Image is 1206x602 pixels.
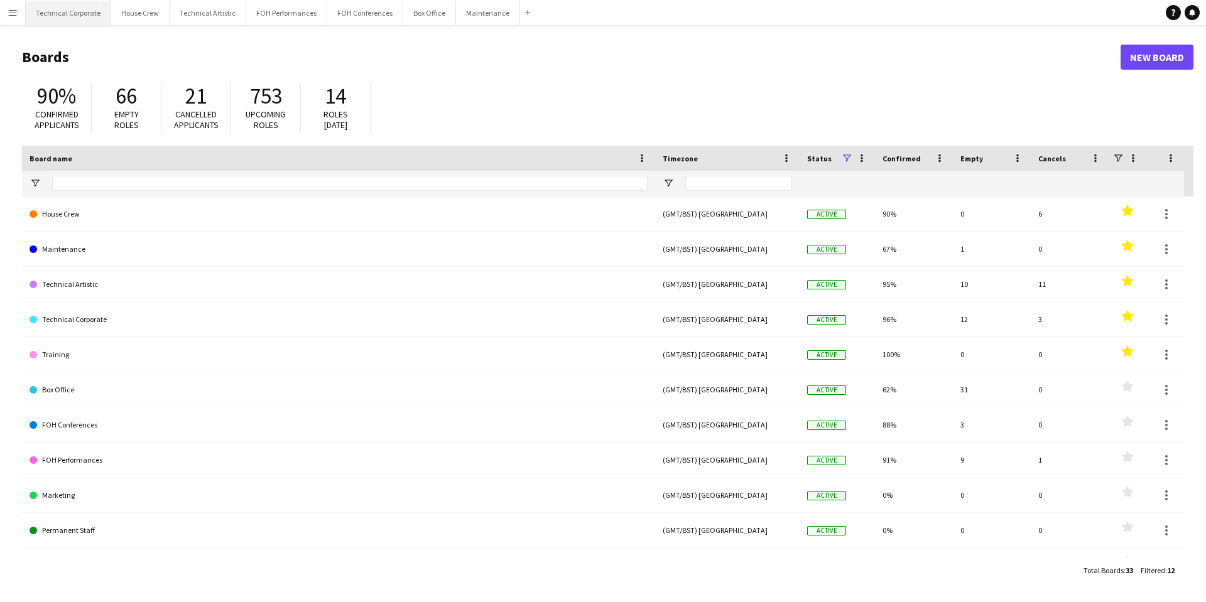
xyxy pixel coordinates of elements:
a: Box Office [30,372,648,407]
a: FOH Conferences [30,407,648,443]
div: 3 [953,407,1031,442]
div: 6 [1031,196,1109,231]
a: Permanent Staff [30,513,648,548]
button: Open Filter Menu [663,178,674,189]
div: (GMT/BST) [GEOGRAPHIC_DATA] [655,302,800,336]
div: 96% [875,302,953,336]
div: 0% [875,548,953,583]
span: Active [807,385,846,395]
span: 21 [185,82,207,110]
span: Upcoming roles [246,109,286,131]
div: 0 [1031,548,1109,583]
span: Active [807,491,846,500]
div: 0 [1031,232,1109,266]
a: Technical Corporate [30,302,648,337]
span: Active [807,526,846,535]
div: 0 [953,478,1031,512]
a: Technical Artistic [30,267,648,302]
button: Box Office [403,1,456,25]
div: 62% [875,372,953,407]
a: FOH Performances [30,443,648,478]
a: New Board [1121,45,1193,70]
button: FOH Performances [246,1,327,25]
button: Open Filter Menu [30,178,41,189]
input: Board name Filter Input [52,176,648,191]
span: Cancelled applicants [174,109,219,131]
div: (GMT/BST) [GEOGRAPHIC_DATA] [655,232,800,266]
span: Total Boards [1084,566,1124,575]
div: (GMT/BST) [GEOGRAPHIC_DATA] [655,196,800,231]
a: Programming [30,548,648,583]
span: Empty [960,154,983,163]
div: 88% [875,407,953,442]
span: 33 [1126,566,1133,575]
div: 0% [875,513,953,547]
span: 66 [116,82,137,110]
span: Cancels [1038,154,1066,163]
span: 14 [325,82,346,110]
div: 0% [875,478,953,512]
div: (GMT/BST) [GEOGRAPHIC_DATA] [655,443,800,477]
h1: Boards [22,48,1121,67]
button: FOH Conferences [327,1,403,25]
div: 1 [1031,443,1109,477]
div: 11 [1031,267,1109,301]
span: Active [807,421,846,430]
div: 0 [953,548,1031,583]
span: Confirmed [883,154,921,163]
div: 12 [953,302,1031,336]
div: 0 [1031,407,1109,442]
div: (GMT/BST) [GEOGRAPHIC_DATA] [655,337,800,372]
button: Maintenance [456,1,520,25]
span: Status [807,154,832,163]
span: Active [807,315,846,325]
div: 90% [875,196,953,231]
span: Confirmed applicants [35,109,79,131]
div: 100% [875,337,953,372]
div: 1 [953,232,1031,266]
div: 10 [953,267,1031,301]
button: Technical Artistic [170,1,246,25]
div: 95% [875,267,953,301]
div: : [1141,558,1175,583]
div: 0 [1031,513,1109,547]
a: Maintenance [30,232,648,267]
div: 0 [1031,372,1109,407]
span: Filtered [1141,566,1165,575]
span: 90% [37,82,76,110]
div: (GMT/BST) [GEOGRAPHIC_DATA] [655,267,800,301]
div: (GMT/BST) [GEOGRAPHIC_DATA] [655,478,800,512]
div: : [1084,558,1133,583]
span: Timezone [663,154,698,163]
span: Active [807,245,846,254]
span: Active [807,350,846,360]
div: (GMT/BST) [GEOGRAPHIC_DATA] [655,513,800,547]
span: Active [807,210,846,219]
input: Timezone Filter Input [685,176,792,191]
span: Active [807,456,846,465]
button: Technical Corporate [26,1,111,25]
a: Training [30,337,648,372]
div: (GMT/BST) [GEOGRAPHIC_DATA] [655,407,800,442]
div: 9 [953,443,1031,477]
div: 0 [953,337,1031,372]
div: (GMT/BST) [GEOGRAPHIC_DATA] [655,548,800,583]
div: 67% [875,232,953,266]
span: Board name [30,154,72,163]
div: (GMT/BST) [GEOGRAPHIC_DATA] [655,372,800,407]
span: Empty roles [114,109,139,131]
a: Marketing [30,478,648,513]
div: 0 [953,196,1031,231]
span: Roles [DATE] [323,109,348,131]
a: House Crew [30,196,648,232]
span: Active [807,280,846,289]
div: 0 [1031,478,1109,512]
button: House Crew [111,1,170,25]
div: 0 [1031,337,1109,372]
div: 0 [953,513,1031,547]
span: 753 [250,82,282,110]
div: 31 [953,372,1031,407]
div: 3 [1031,302,1109,336]
div: 91% [875,443,953,477]
span: 12 [1167,566,1175,575]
